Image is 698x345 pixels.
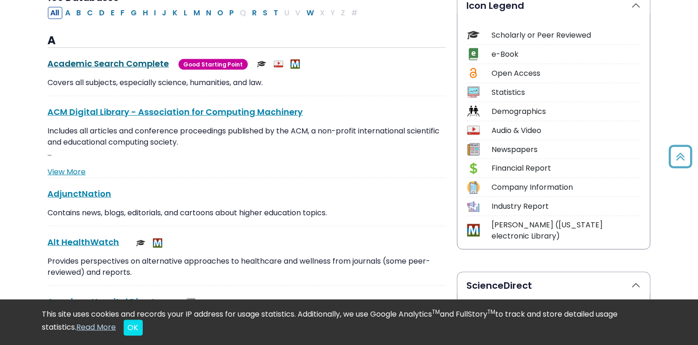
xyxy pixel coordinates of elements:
[492,68,641,79] div: Open Access
[63,7,73,19] button: Filter Results A
[48,126,446,159] p: Includes all articles and conference proceedings published by the ACM, a non-profit international...
[108,7,118,19] button: Filter Results E
[492,49,641,60] div: e-Book
[48,188,112,199] a: AdjunctNation
[468,67,479,80] img: Icon Open Access
[257,60,266,69] img: Scholarly or Peer Reviewed
[128,7,140,19] button: Filter Results G
[48,34,446,48] h3: A
[467,86,480,99] img: Icon Statistics
[85,7,96,19] button: Filter Results C
[140,7,151,19] button: Filter Results H
[48,256,446,278] p: Provides perspectives on alternative approaches to healthcare and wellness from journals (some pe...
[492,125,641,136] div: Audio & Video
[467,124,480,137] img: Icon Audio & Video
[467,162,480,175] img: Icon Financial Report
[48,58,169,69] a: Academic Search Complete
[492,182,641,193] div: Company Information
[48,207,446,219] p: Contains news, blogs, editorials, and cartoons about higher education topics.
[271,7,281,19] button: Filter Results T
[492,144,641,155] div: Newspapers
[458,272,650,299] button: ScienceDirect
[77,322,116,332] a: Read More
[42,309,656,336] div: This site uses cookies and records your IP address for usage statistics. Additionally, we use Goo...
[97,7,108,19] button: Filter Results D
[204,7,214,19] button: Filter Results N
[492,106,641,117] div: Demographics
[274,60,283,69] img: Audio & Video
[118,7,128,19] button: Filter Results F
[467,29,480,41] img: Icon Scholarly or Peer Reviewed
[492,201,641,212] div: Industry Report
[467,224,480,237] img: Icon MeL (Michigan electronic Library)
[48,7,362,18] div: Alpha-list to filter by first letter of database name
[48,296,170,307] a: American Hospital Directory
[179,59,248,70] span: Good Starting Point
[260,7,271,19] button: Filter Results S
[124,320,143,336] button: Close
[304,7,317,19] button: Filter Results W
[467,181,480,194] img: Icon Company Information
[153,239,162,248] img: MeL (Michigan electronic Library)
[250,7,260,19] button: Filter Results R
[467,105,480,118] img: Icon Demographics
[170,7,181,19] button: Filter Results K
[666,149,696,165] a: Back to Top
[48,166,86,177] a: View More
[48,7,62,19] button: All
[492,163,641,174] div: Financial Report
[492,87,641,98] div: Statistics
[432,308,440,316] sup: TM
[181,7,191,19] button: Filter Results L
[136,239,146,248] img: Scholarly or Peer Reviewed
[492,30,641,41] div: Scholarly or Peer Reviewed
[467,48,480,60] img: Icon e-Book
[227,7,237,19] button: Filter Results P
[488,308,496,316] sup: TM
[291,60,300,69] img: MeL (Michigan electronic Library)
[467,200,480,213] img: Icon Industry Report
[160,7,170,19] button: Filter Results J
[74,7,84,19] button: Filter Results B
[152,7,159,19] button: Filter Results I
[48,106,303,118] a: ACM Digital Library - Association for Computing Machinery
[467,143,480,156] img: Icon Newspapers
[48,77,446,88] p: Covers all subjects, especially science, humanities, and law.
[492,219,641,242] div: [PERSON_NAME] ([US_STATE] electronic Library)
[191,7,203,19] button: Filter Results M
[215,7,226,19] button: Filter Results O
[48,236,120,248] a: Alt HealthWatch
[186,298,196,307] img: Statistics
